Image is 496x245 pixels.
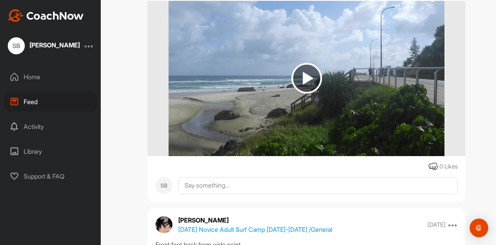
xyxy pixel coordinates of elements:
[8,9,84,22] img: CoachNow
[178,215,332,225] p: [PERSON_NAME]
[29,42,80,48] div: [PERSON_NAME]
[470,219,488,237] div: Open Intercom Messenger
[4,167,97,186] div: Support & FAQ
[155,216,172,233] img: avatar
[8,37,25,54] div: SB
[4,67,97,87] div: Home
[155,177,172,194] div: SB
[427,221,446,229] p: [DATE]
[4,117,97,136] div: Activity
[291,63,322,94] img: play
[439,162,458,171] div: 0 Likes
[4,142,97,161] div: Library
[169,1,444,156] img: media
[4,92,97,111] div: Feed
[178,225,332,234] p: [DATE] Novice Adult Surf Camp [DATE]-[DATE] / General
